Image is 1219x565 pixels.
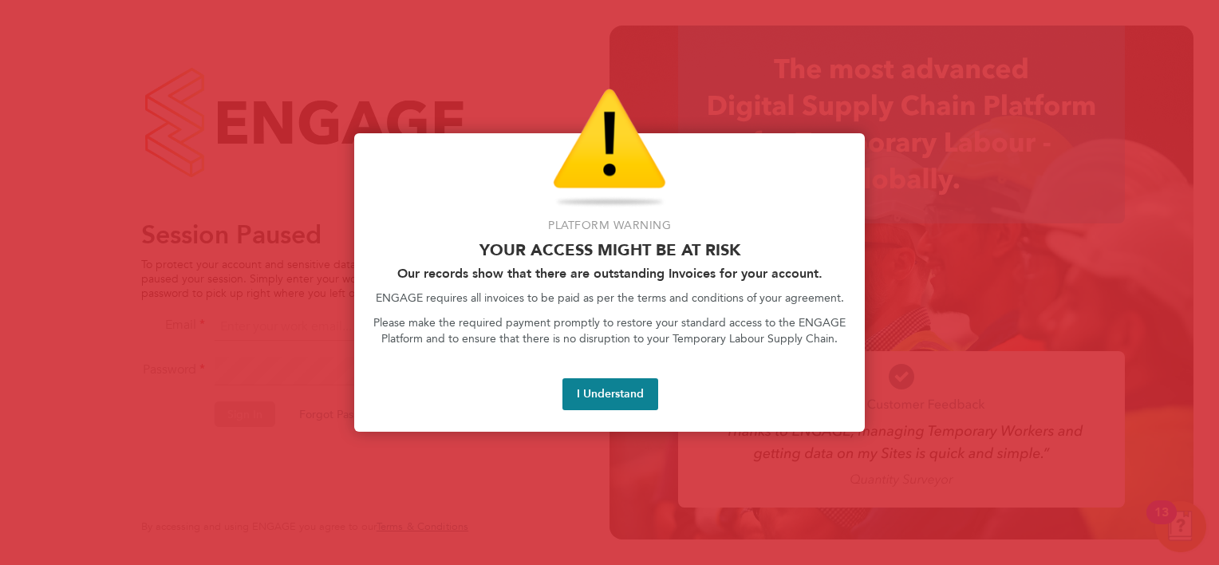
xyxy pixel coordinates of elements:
img: Warning Icon [553,89,666,208]
p: Your access might be at risk [373,240,846,259]
button: I Understand [562,378,658,410]
p: Please make the required payment promptly to restore your standard access to the ENGAGE Platform ... [373,315,846,346]
p: Platform Warning [373,218,846,234]
div: Access At Risk [354,133,865,432]
p: ENGAGE requires all invoices to be paid as per the terms and conditions of your agreement. [373,290,846,306]
h2: Our records show that there are outstanding Invoices for your account. [373,266,846,281]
